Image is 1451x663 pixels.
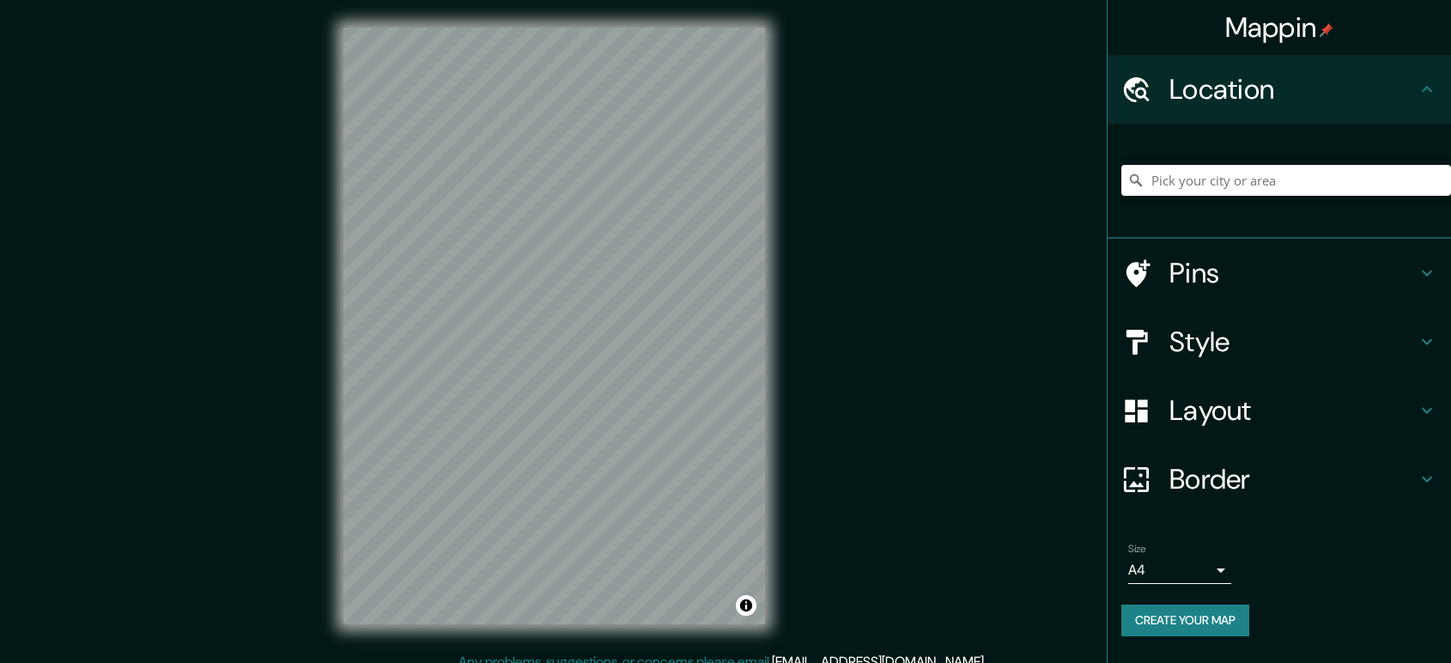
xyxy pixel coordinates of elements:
[1128,542,1146,557] label: Size
[1121,165,1451,196] input: Pick your city or area
[1169,393,1417,428] h4: Layout
[1108,445,1451,514] div: Border
[1225,10,1334,45] h4: Mappin
[1169,256,1417,290] h4: Pins
[1108,307,1451,376] div: Style
[1108,239,1451,307] div: Pins
[1169,72,1417,106] h4: Location
[1298,596,1432,644] iframe: Help widget launcher
[1320,23,1333,37] img: pin-icon.png
[1128,557,1231,584] div: A4
[1108,376,1451,445] div: Layout
[1169,462,1417,496] h4: Border
[1121,605,1249,636] button: Create your map
[736,595,756,616] button: Toggle attribution
[1169,325,1417,359] h4: Style
[343,27,765,624] canvas: Map
[1108,55,1451,124] div: Location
